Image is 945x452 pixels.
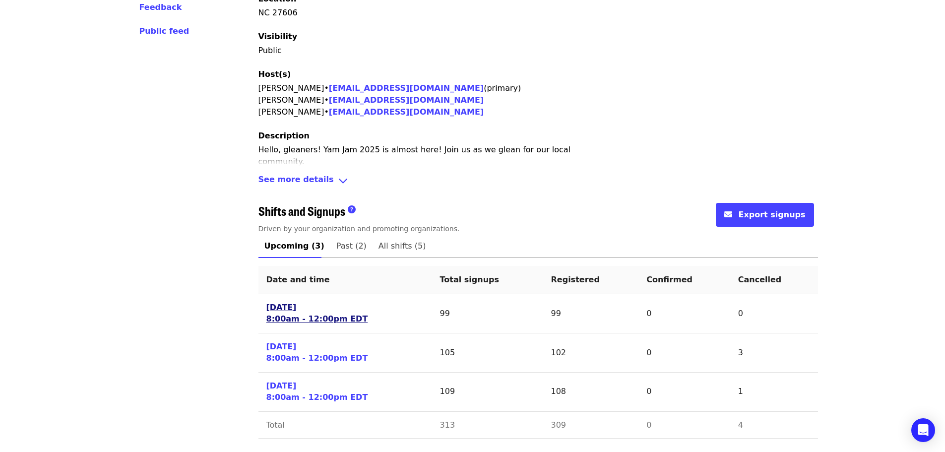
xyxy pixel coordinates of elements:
span: Total [266,420,285,430]
span: Description [258,131,310,140]
span: Host(s) [258,69,291,79]
i: envelope icon [724,210,732,219]
p: Hello, gleaners! Yam Jam 2025 is almost here! Join us as we glean for our local community. [258,144,606,168]
td: 109 [432,373,543,412]
span: Shifts and Signups [258,202,345,219]
td: 0 [638,333,730,373]
span: Confirmed [646,275,693,284]
a: [DATE]8:00am - 12:00pm EDT [266,302,368,325]
td: 0 [638,412,730,439]
span: Feedback [139,2,182,12]
td: 313 [432,412,543,439]
span: All shifts (5) [378,239,426,253]
td: 1 [730,373,818,412]
a: Feedback [139,1,235,13]
a: [EMAIL_ADDRESS][DOMAIN_NAME] [329,107,484,117]
i: question-circle icon [348,205,356,214]
span: Visibility [258,32,298,41]
span: Public feed [139,26,189,36]
a: Public feed [139,25,235,37]
span: Past (2) [336,239,367,253]
span: Cancelled [738,275,782,284]
span: See more details [258,174,334,188]
td: 0 [638,373,730,412]
i: angle-down icon [338,174,348,188]
div: Open Intercom Messenger [911,418,935,442]
a: Upcoming (3) [258,234,330,258]
td: 0 [638,294,730,333]
p: Public [258,45,818,57]
a: [EMAIL_ADDRESS][DOMAIN_NAME] [329,95,484,105]
td: 105 [432,333,543,373]
a: Past (2) [330,234,373,258]
div: See more detailsangle-down icon [258,174,818,188]
span: Date and time [266,275,330,284]
a: [DATE]8:00am - 12:00pm EDT [266,341,368,364]
span: Driven by your organization and promoting organizations. [258,225,460,233]
div: NC 27606 [258,7,818,19]
td: 108 [543,373,639,412]
td: 99 [543,294,639,333]
td: 3 [730,333,818,373]
a: [EMAIL_ADDRESS][DOMAIN_NAME] [329,83,484,93]
td: 309 [543,412,639,439]
td: 99 [432,294,543,333]
a: [DATE]8:00am - 12:00pm EDT [266,381,368,403]
span: Upcoming (3) [264,239,324,253]
td: 0 [730,294,818,333]
td: 4 [730,412,818,439]
span: [PERSON_NAME] • (primary) [PERSON_NAME] • [PERSON_NAME] • [258,83,521,117]
span: Registered [551,275,600,284]
td: 102 [543,333,639,373]
button: envelope iconExport signups [716,203,814,227]
a: All shifts (5) [373,234,432,258]
span: Total signups [440,275,500,284]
